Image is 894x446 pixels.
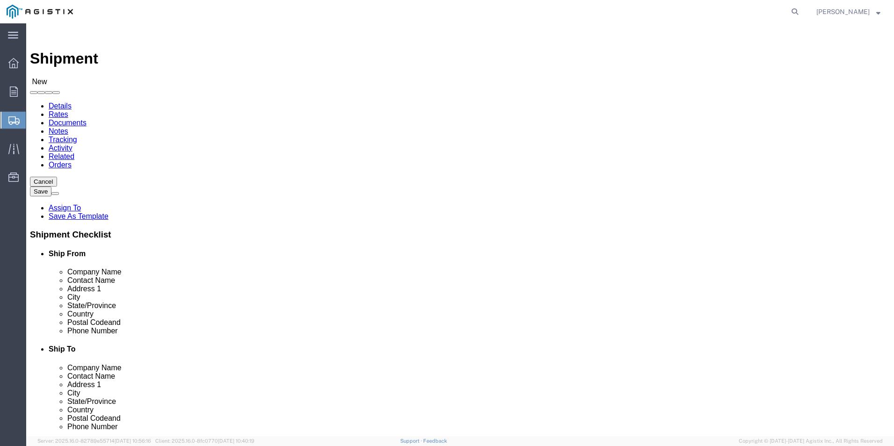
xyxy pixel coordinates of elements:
[816,7,870,17] span: Janna Hardy
[423,438,447,444] a: Feedback
[115,438,151,444] span: [DATE] 10:56:16
[37,438,151,444] span: Server: 2025.16.0-82789e55714
[26,23,894,436] iframe: FS Legacy Container
[400,438,424,444] a: Support
[218,438,254,444] span: [DATE] 10:40:19
[816,6,881,17] button: [PERSON_NAME]
[7,5,73,19] img: logo
[155,438,254,444] span: Client: 2025.16.0-8fc0770
[739,437,883,445] span: Copyright © [DATE]-[DATE] Agistix Inc., All Rights Reserved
